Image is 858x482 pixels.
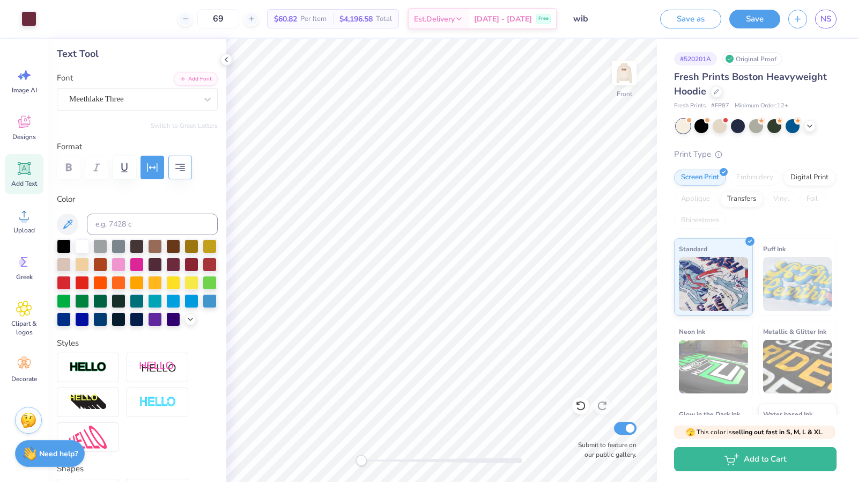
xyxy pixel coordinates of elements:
div: Digital Print [783,170,835,186]
span: Est. Delivery [414,13,455,25]
span: Water based Ink [763,408,812,420]
div: Front [617,89,632,99]
span: 🫣 [686,427,695,437]
div: Text Tool [57,47,218,61]
span: Standard [679,243,707,254]
span: $4,196.58 [339,13,373,25]
label: Color [57,193,218,206]
span: Add Text [11,179,37,188]
button: Switch to Greek Letters [151,121,218,130]
div: Original Proof [722,52,782,65]
img: Puff Ink [763,257,832,311]
div: Print Type [674,148,837,160]
button: Add Font [174,72,218,86]
span: Neon Ink [679,326,705,337]
span: Image AI [12,86,37,94]
div: # 520201A [674,52,717,65]
span: Per Item [300,13,327,25]
span: Designs [12,133,36,141]
span: Fresh Prints Boston Heavyweight Hoodie [674,70,827,98]
a: NS [815,10,837,28]
div: Screen Print [674,170,726,186]
div: Rhinestones [674,213,726,229]
span: Total [376,13,392,25]
span: Free [538,15,549,23]
button: Add to Cart [674,447,837,471]
span: Puff Ink [763,243,786,254]
span: [DATE] - [DATE] [474,13,532,25]
label: Font [57,72,73,84]
span: This color is . [686,427,824,437]
img: Stroke [69,361,107,374]
img: Neon Ink [679,340,748,393]
label: Submit to feature on our public gallery. [572,440,637,459]
img: Standard [679,257,748,311]
input: – – [197,9,239,28]
input: e.g. 7428 c [87,214,218,235]
span: $60.82 [274,13,297,25]
span: Decorate [11,375,37,383]
strong: Need help? [39,449,78,459]
span: Minimum Order: 12 + [735,101,788,111]
img: Shadow [139,361,176,374]
button: Save as [660,10,721,28]
div: Accessibility label [356,455,367,466]
div: Embroidery [729,170,780,186]
label: Styles [57,337,79,349]
span: NS [820,13,831,25]
div: Foil [800,191,825,207]
strong: selling out fast in S, M, L & XL [732,428,822,436]
label: Shapes [57,463,84,475]
span: Fresh Prints [674,101,706,111]
label: Format [57,141,218,153]
img: Negative Space [139,396,176,408]
div: Transfers [720,191,763,207]
div: Vinyl [766,191,796,207]
input: Untitled Design [565,8,644,30]
span: Glow in the Dark Ink [679,408,740,420]
span: # FP87 [711,101,729,111]
div: Applique [674,191,717,207]
span: Metallic & Glitter Ink [763,326,826,337]
img: Metallic & Glitter Ink [763,340,832,393]
button: Save [729,10,780,28]
span: Upload [13,226,35,235]
span: Greek [16,273,33,281]
img: 3D Illusion [69,394,107,411]
img: Free Distort [69,426,107,449]
img: Front [613,62,635,84]
span: Clipart & logos [6,319,42,337]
